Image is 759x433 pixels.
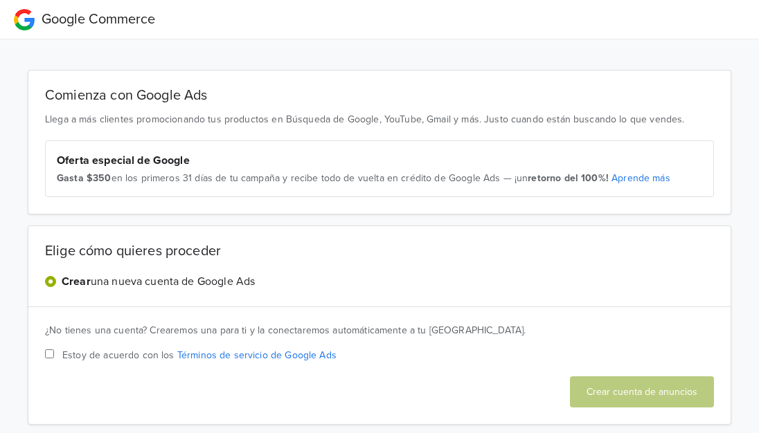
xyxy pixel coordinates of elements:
[62,348,337,362] span: Estoy de acuerdo con los
[87,172,111,184] strong: $350
[62,273,255,290] label: una nueva cuenta de Google Ads
[45,112,714,127] p: Llega a más clientes promocionando tus productos en Búsqueda de Google, YouTube, Gmail y más. Jus...
[62,275,91,288] strong: Crear
[57,154,190,167] strong: Oferta especial de Google
[57,172,84,184] strong: Gasta
[528,172,609,184] strong: retorno del 100%!
[45,324,714,338] div: ¿No tienes una cuenta? Crearemos una para ti y la conectaremos automáticamente a tu [GEOGRAPHIC_D...
[45,243,714,259] h2: Elige cómo quieres proceder
[57,172,702,185] div: en los primeros 31 días de tu campaña y recibe todo de vuelta en crédito de Google Ads — ¡un
[45,349,54,358] input: Estoy de acuerdo con los Términos de servicio de Google Ads
[45,87,714,104] h2: Comienza con Google Ads
[611,172,670,184] a: Aprende más
[177,349,337,361] a: Términos de servicio de Google Ads
[42,11,155,28] span: Google Commerce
